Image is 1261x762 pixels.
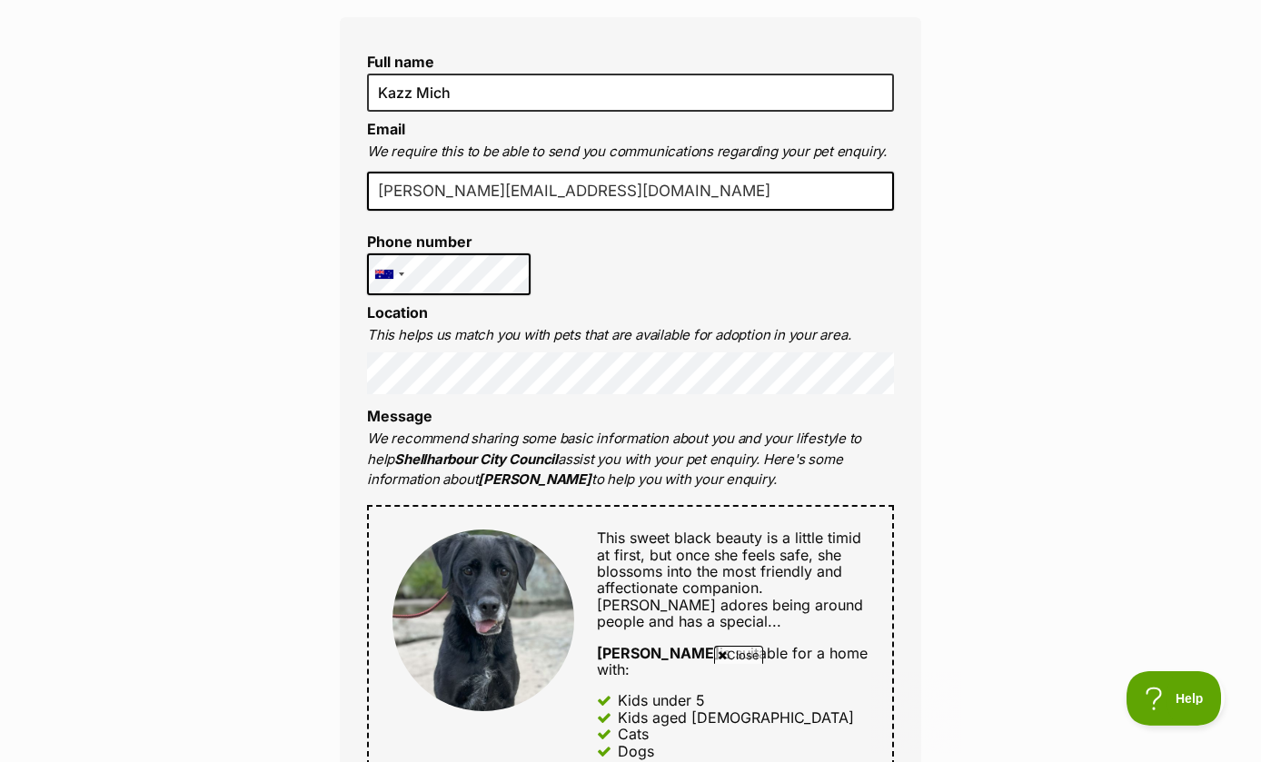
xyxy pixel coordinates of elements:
strong: Shellharbour City Council [394,450,558,468]
iframe: Help Scout Beacon - Open [1127,671,1225,726]
label: Location [367,303,428,322]
div: is suitable for a home with: [597,645,869,678]
strong: [PERSON_NAME] [597,644,720,662]
label: Email [367,120,405,138]
div: Australia: +61 [368,254,410,294]
p: This helps us match you with pets that are available for adoption in your area. [367,325,894,346]
span: Close [714,646,763,664]
iframe: Advertisement [300,671,961,753]
input: E.g. Jimmy Chew [367,74,894,112]
label: Phone number [367,233,531,250]
strong: [PERSON_NAME] [478,470,591,488]
p: We require this to be able to send you communications regarding your pet enquiry. [367,142,894,163]
p: We recommend sharing some basic information about you and your lifestyle to help assist you with ... [367,429,894,490]
img: Marley [392,529,574,711]
label: Message [367,407,432,425]
label: Full name [367,54,894,70]
span: This sweet black beauty is a little timid at first, but once she feels safe, she blossoms into th... [597,529,863,630]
